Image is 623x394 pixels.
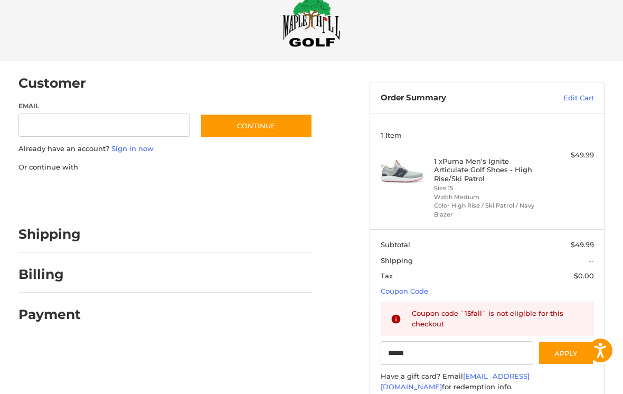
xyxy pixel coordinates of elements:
span: Tax [381,271,393,280]
li: Width Medium [434,193,538,202]
label: Email [18,101,190,111]
li: Color High Rise / Ski Patrol / Navy Blazer [434,201,538,219]
span: $49.99 [571,240,594,249]
h3: Order Summary [381,93,526,104]
span: -- [589,256,594,265]
li: Size 15 [434,184,538,193]
a: Coupon Code [381,287,428,295]
h3: 1 Item [381,131,594,139]
a: Edit Cart [526,93,594,104]
h2: Shipping [18,226,81,242]
span: Shipping [381,256,413,265]
button: Continue [200,114,313,138]
p: Already have an account? [18,144,313,154]
span: Subtotal [381,240,410,249]
h2: Payment [18,306,81,323]
h2: Customer [18,75,86,91]
span: $0.00 [574,271,594,280]
a: Sign in now [111,144,154,153]
p: Or continue with [18,162,313,173]
iframe: PayPal-venmo [194,183,273,202]
div: Have a gift card? Email for redemption info. [381,371,594,392]
iframe: PayPal-paylater [105,183,184,202]
button: Apply [538,341,594,365]
a: [EMAIL_ADDRESS][DOMAIN_NAME] [381,372,530,391]
input: Gift Certificate or Coupon Code [381,341,533,365]
h4: 1 x Puma Men's Ignite Articulate Golf Shoes - High Rise/Ski Patrol [434,157,538,183]
div: $49.99 [541,150,594,161]
h2: Billing [18,266,80,283]
iframe: PayPal-paypal [15,183,94,202]
div: Coupon code `15fall` is not eligible for this checkout [412,308,584,329]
